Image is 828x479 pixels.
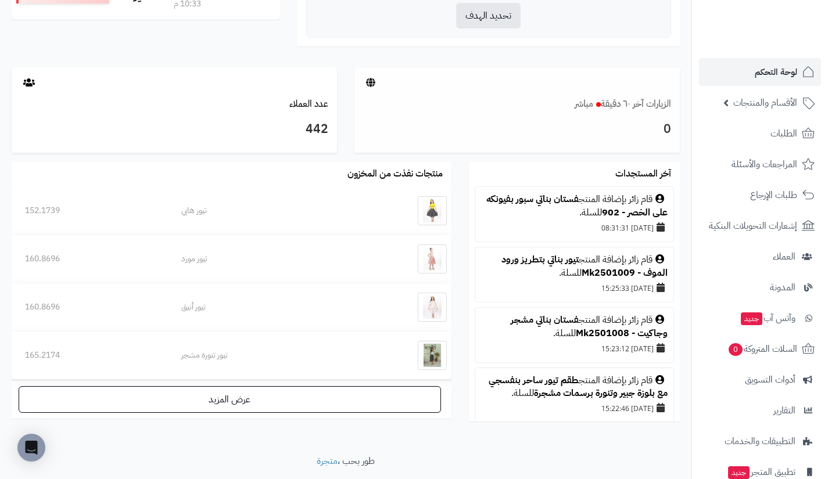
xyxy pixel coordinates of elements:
div: تيور هابي [181,205,340,217]
a: وآتس آبجديد [699,304,821,332]
a: الطلبات [699,120,821,147]
div: قام زائر بإضافة المنتج للسلة. [481,314,668,340]
span: الطلبات [770,125,797,142]
div: تيور أنيق [181,301,340,313]
div: [DATE] 15:25:33 [481,280,668,296]
div: 165.2174 [25,350,155,361]
span: الأقسام والمنتجات [733,95,797,111]
div: تيور مورد [181,253,340,265]
span: التقارير [773,402,795,419]
h3: 0 [363,120,671,139]
div: قام زائر بإضافة المنتج للسلة. [481,193,668,219]
h3: 442 [20,120,328,139]
a: السلات المتروكة0 [699,335,821,363]
a: تيور بناتي بتطريز ورود الموف - Mk2501009 [501,253,668,280]
span: جديد [741,312,762,325]
div: [DATE] 08:31:31 [481,219,668,236]
small: مباشر [575,97,593,111]
span: التطبيقات والخدمات [725,433,795,449]
span: لوحة التحكم [755,64,797,80]
div: قام زائر بإضافة المنتج للسلة. [481,253,668,280]
a: لوحة التحكم [699,58,821,86]
a: التقارير [699,397,821,424]
a: الزيارات آخر ٦٠ دقيقةمباشر [575,97,671,111]
span: السلات المتروكة [727,341,797,357]
button: تحديد الهدف [456,3,521,28]
a: التطبيقات والخدمات [699,427,821,455]
div: [DATE] 15:22:46 [481,400,668,416]
a: فستان بناتي سبور بفيونكه على الخصر - 902 [486,192,668,219]
img: logo-2.png [749,31,817,55]
a: عدد العملاء [289,97,328,111]
div: تيور تنورة مشجر [181,350,340,361]
img: تيور مورد [418,244,447,273]
a: متجرة [317,454,338,468]
div: 160.8696 [25,253,155,265]
div: Open Intercom Messenger [17,434,45,462]
a: طلبات الإرجاع [699,181,821,209]
div: 160.8696 [25,301,155,313]
h3: منتجات نفذت من المخزون [347,169,443,179]
a: عرض المزيد [19,386,441,413]
a: فستان بناتي مشجر وجاكيت - Mk2501008 [511,313,668,340]
a: أدوات التسويق [699,366,821,394]
span: المدونة [770,279,795,296]
span: العملاء [773,248,795,265]
a: طقم تيور ساحر بنفسجي مع بلوزة جبير وتنورة برسمات مشجرة [489,373,668,401]
div: [DATE] 15:23:12 [481,340,668,356]
img: تيور هابي [418,196,447,225]
a: المدونة [699,273,821,301]
span: أدوات التسويق [745,372,795,388]
a: إشعارات التحويلات البنكية [699,212,821,240]
span: المراجعات والأسئلة [732,156,797,172]
img: تيور تنورة مشجر [418,341,447,370]
div: 152.1739 [25,205,155,217]
span: 0 [729,343,743,356]
img: تيور أنيق [418,293,447,322]
div: قام زائر بإضافة المنتج للسلة. [481,374,668,401]
a: المراجعات والأسئلة [699,150,821,178]
span: إشعارات التحويلات البنكية [709,218,797,234]
span: طلبات الإرجاع [750,187,797,203]
a: العملاء [699,243,821,271]
span: وآتس آب [740,310,795,326]
h3: آخر المستجدات [615,169,671,179]
span: جديد [728,466,750,479]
